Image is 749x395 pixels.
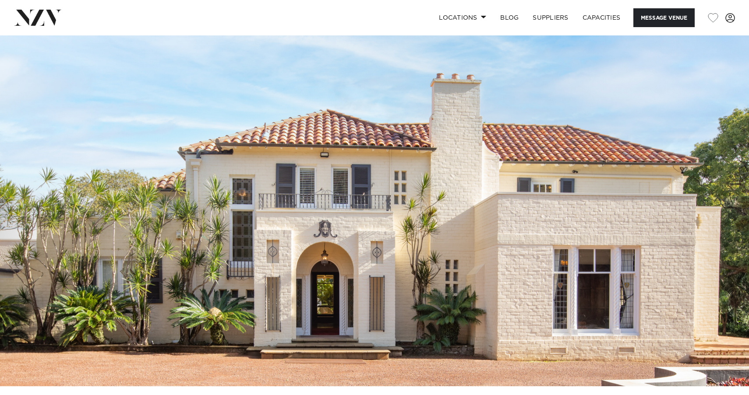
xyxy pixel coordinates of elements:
[432,8,493,27] a: Locations
[526,8,575,27] a: SUPPLIERS
[14,10,62,25] img: nzv-logo.png
[493,8,526,27] a: BLOG
[576,8,628,27] a: Capacities
[633,8,695,27] button: Message Venue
